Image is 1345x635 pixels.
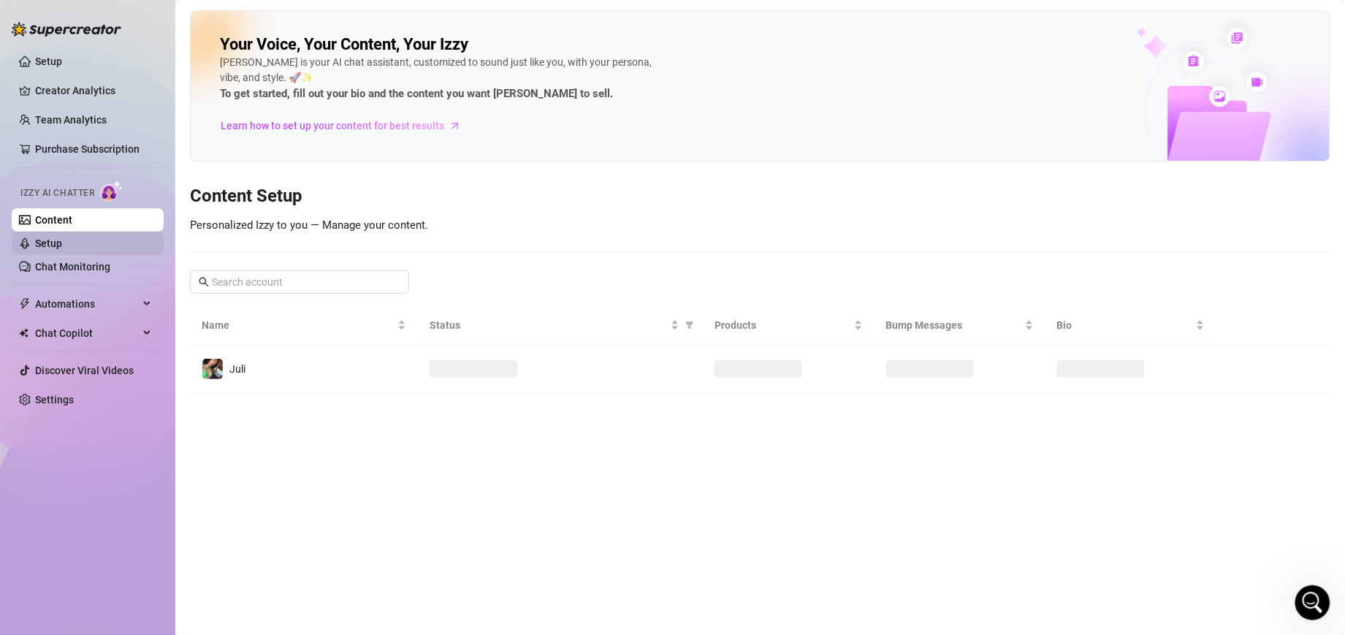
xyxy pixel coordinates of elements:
[12,84,491,317] div: Ella says…
[35,394,74,406] a: Settings
[1103,12,1330,161] img: ai-chatter-content-library-cLFOSyPT.png
[212,274,389,290] input: Search account
[65,108,144,119] span: [PERSON_NAME]
[35,143,140,155] a: Purchase Subscription
[42,8,65,31] img: Profile image for Ella
[430,317,668,333] span: Status
[221,118,444,134] span: Learn how to set up your content for best results
[71,7,166,18] h1: [PERSON_NAME]
[35,365,134,376] a: Discover Viral Videos
[682,314,697,336] span: filter
[30,267,125,279] b: [PERSON_NAME]
[30,138,444,164] b: Supercreator is packed with awesome features to help you grow your agency.
[19,328,28,338] img: Chat Copilot
[35,237,62,249] a: Setup
[9,6,37,34] button: go back
[1057,317,1193,333] span: Bio
[35,56,62,67] a: Setup
[715,317,850,333] span: Products
[220,87,613,100] strong: To get started, fill out your bio and the content you want [PERSON_NAME] to sell.
[35,261,110,273] a: Chat Monitoring
[220,34,468,55] h2: Your Voice, Your Content, Your Izzy
[418,305,703,346] th: Status
[190,218,428,232] span: Personalized Izzy to you — Manage your content.
[1045,305,1216,346] th: Bio
[30,254,247,265] b: Looking forward to hearing from you,
[19,298,31,310] span: thunderbolt
[100,180,123,202] img: AI Chatter
[69,523,81,535] button: Upload attachment
[1295,585,1330,620] iframe: Intercom live chat
[30,253,473,281] div: ​
[886,317,1022,333] span: Bump Messages
[220,55,658,103] div: [PERSON_NAME] is your AI chat assistant, customized to sound just like you, with your persona, vi...
[685,321,694,330] span: filter
[12,493,490,517] textarea: Message…
[229,363,245,375] span: Juli
[30,209,473,224] div: Check out how you can set it up for yourself .
[190,185,1330,208] h3: Content Setup
[71,18,136,33] p: Active 4h ago
[220,114,472,137] a: Learn how to set up your content for best results
[875,305,1045,346] th: Bump Messages
[30,232,289,243] b: Need help getting started? Just let me know.
[30,174,419,200] b: Our super messaging feature has helped partners boost their mass messaging engagement and revenue...
[703,305,874,346] th: Products
[35,214,72,226] a: Content
[461,517,484,541] button: Send a message…
[20,186,94,200] span: Izzy AI Chatter
[448,118,462,133] span: arrow-right
[35,322,139,345] span: Chat Copilot
[199,277,209,287] span: search
[30,102,53,126] img: Profile image for Ella
[35,292,139,316] span: Automations
[202,317,395,333] span: Name
[30,137,473,166] div: Hey My,
[35,114,107,126] a: Team Analytics
[465,6,493,34] button: Home
[23,523,34,535] button: Emoji picker
[256,210,280,221] a: here
[190,305,418,346] th: Name
[202,359,223,379] img: Juli
[35,79,152,102] a: Creator Analytics
[12,22,121,37] img: logo-BBDzfeDw.svg
[46,523,58,535] button: Gif picker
